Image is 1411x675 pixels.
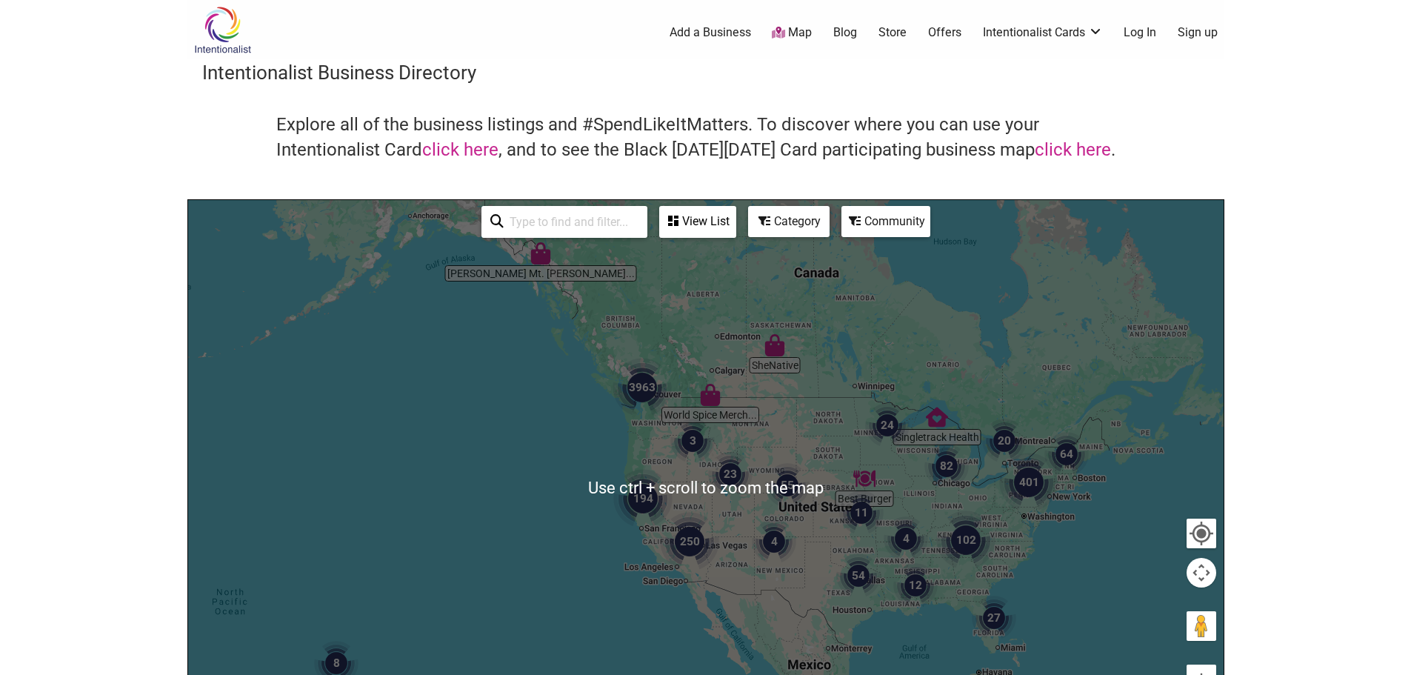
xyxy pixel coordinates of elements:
[865,403,910,448] div: 24
[999,453,1058,512] div: 401
[853,468,875,490] div: Best Burger
[983,24,1103,41] a: Intentionalist Cards
[613,469,673,528] div: 194
[833,24,857,41] a: Blog
[764,334,786,356] div: SheNative
[1187,519,1216,548] button: Your Location
[936,511,995,570] div: 102
[187,6,258,54] img: Intentionalist
[836,553,881,598] div: 54
[481,206,647,238] div: Type to search and filter
[276,113,1135,162] h4: Explore all of the business listings and #SpendLikeItMatters. To discover where you can use your ...
[1187,611,1216,641] button: Drag Pegman onto the map to open Street View
[1187,558,1216,588] button: Map camera controls
[613,358,672,417] div: 3963
[750,207,828,236] div: Category
[699,384,721,406] div: World Spice Merchants
[924,444,969,488] div: 82
[530,242,552,265] div: Tripp's Mt. Juneau Trading Post
[670,419,715,463] div: 3
[659,206,736,238] div: See a list of the visible businesses
[752,519,796,564] div: 4
[504,207,638,236] input: Type to find and filter...
[661,207,735,236] div: View List
[202,59,1210,86] h3: Intentionalist Business Directory
[1124,24,1156,41] a: Log In
[708,452,753,496] div: 23
[972,596,1016,640] div: 27
[878,24,907,41] a: Store
[884,516,928,561] div: 4
[893,563,938,608] div: 12
[926,406,948,428] div: Singletrack Health
[765,463,810,508] div: 55
[843,207,929,236] div: Community
[982,419,1027,463] div: 20
[670,24,751,41] a: Add a Business
[928,24,961,41] a: Offers
[422,139,498,160] a: click here
[841,206,930,237] div: Filter by Community
[1044,432,1089,476] div: 64
[748,206,830,237] div: Filter by category
[1178,24,1218,41] a: Sign up
[839,491,884,535] div: 11
[1035,139,1111,160] a: click here
[660,512,719,571] div: 250
[772,24,812,41] a: Map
